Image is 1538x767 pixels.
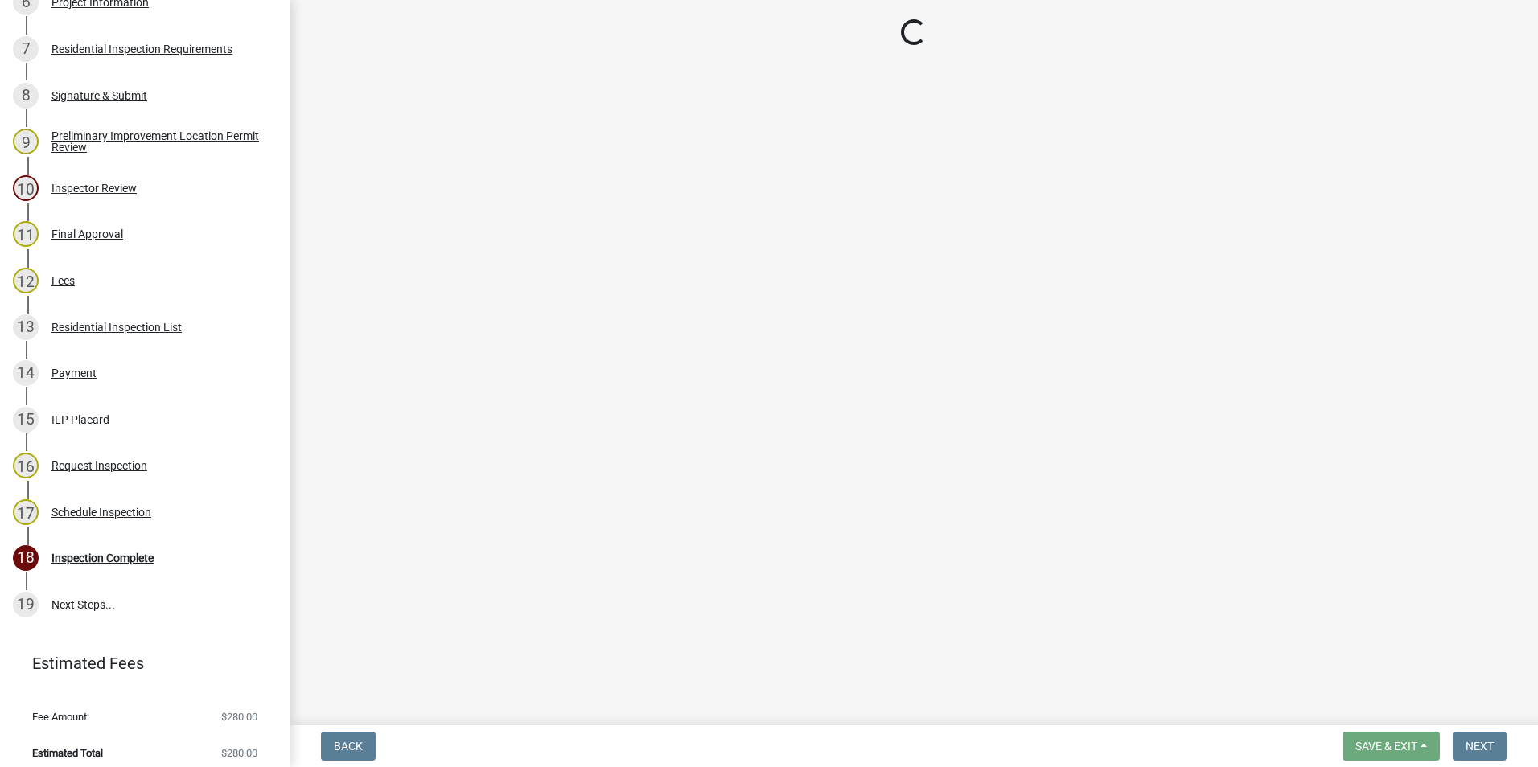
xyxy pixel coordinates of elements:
[51,460,147,471] div: Request Inspection
[51,228,123,240] div: Final Approval
[321,732,376,761] button: Back
[13,453,39,478] div: 16
[1343,732,1440,761] button: Save & Exit
[221,712,257,722] span: $280.00
[51,322,182,333] div: Residential Inspection List
[13,545,39,571] div: 18
[13,268,39,293] div: 12
[1355,740,1417,753] span: Save & Exit
[32,748,103,758] span: Estimated Total
[51,43,232,55] div: Residential Inspection Requirements
[51,552,154,564] div: Inspection Complete
[51,183,137,194] div: Inspector Review
[13,407,39,433] div: 15
[221,748,257,758] span: $280.00
[13,592,39,617] div: 19
[51,414,109,425] div: ILP Placard
[32,712,89,722] span: Fee Amount:
[13,83,39,109] div: 8
[13,221,39,247] div: 11
[13,314,39,340] div: 13
[51,507,151,518] div: Schedule Inspection
[334,740,363,753] span: Back
[13,360,39,386] div: 14
[1466,740,1494,753] span: Next
[13,175,39,201] div: 10
[51,130,264,153] div: Preliminary Improvement Location Permit Review
[13,129,39,154] div: 9
[13,36,39,62] div: 7
[51,90,147,101] div: Signature & Submit
[1453,732,1507,761] button: Next
[51,275,75,286] div: Fees
[13,647,264,679] a: Estimated Fees
[13,499,39,525] div: 17
[51,367,97,379] div: Payment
